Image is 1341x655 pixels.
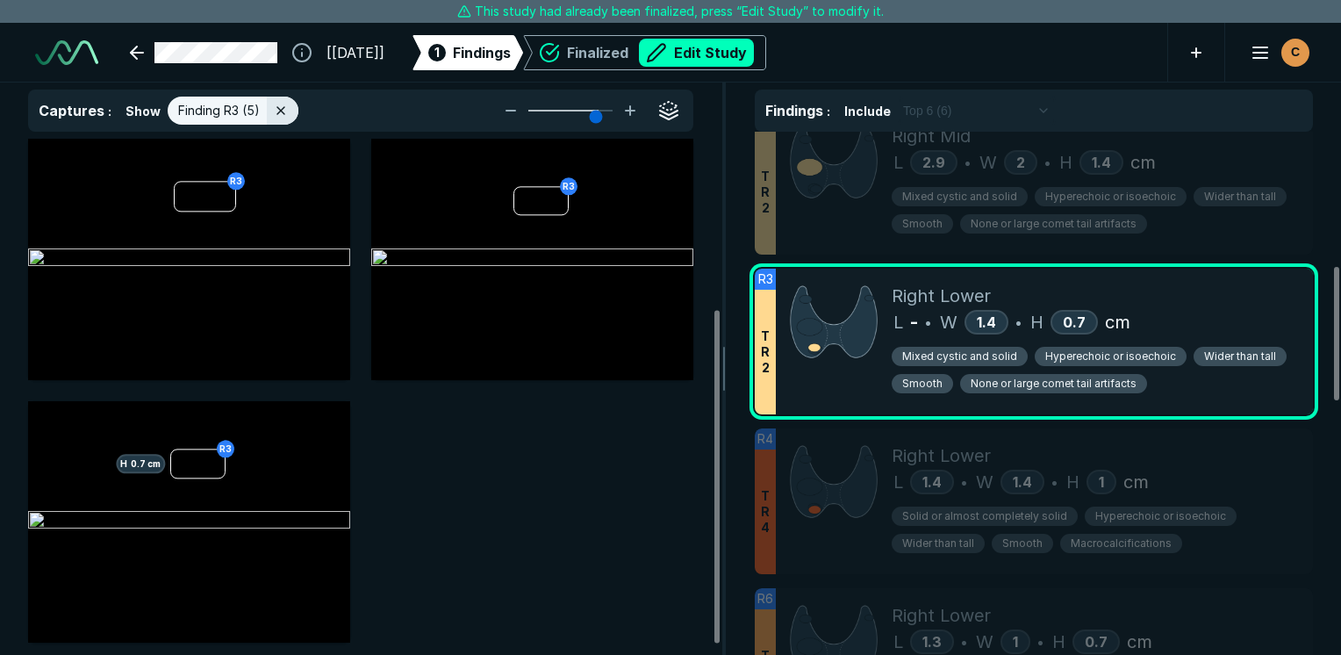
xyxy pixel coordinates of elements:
span: W [979,149,997,176]
span: Smooth [902,216,943,232]
span: L [893,469,903,495]
span: • [961,471,967,493]
div: avatar-name [1281,39,1309,67]
span: H [1059,149,1072,176]
span: Right Mid [892,123,971,149]
span: Findings [765,102,823,119]
span: None or large comet tail artifacts [971,376,1137,392]
span: • [965,152,971,173]
span: H [1030,309,1043,335]
span: Right Lower [892,283,991,309]
span: 1 [1013,633,1018,651]
span: Captures [39,102,104,119]
span: Hyperechoic or isoechoic [1045,189,1176,205]
button: Edit Study [639,39,754,67]
span: 0.7 [1063,313,1086,331]
span: 1.3 [922,633,942,651]
span: Smooth [1002,536,1043,551]
span: cm [1105,309,1130,335]
img: 9f691ff0-172a-481e-aa48-6389365b222d [371,248,693,270]
span: • [1015,312,1022,333]
span: • [925,312,931,333]
a: See-Mode Logo [28,33,105,72]
span: [[DATE]] [326,42,384,63]
span: Findings [453,42,511,63]
span: : [108,104,111,119]
div: Finalized [567,39,754,67]
span: 0.7 [1085,633,1108,651]
img: a69f7730-c628-4ff3-aca4-eb517f12a555 [28,248,350,270]
span: 1.4 [977,313,996,331]
span: - [910,309,918,335]
span: W [976,629,993,655]
span: T R 4 [761,488,770,536]
span: Include [844,102,891,120]
span: Macrocalcifications [1071,536,1172,551]
span: W [940,309,957,335]
img: +DMnSUAAAAGSURBVAMAmuWNI+f875EAAAAASUVORK5CYII= [790,123,878,201]
span: Wider than tall [902,536,974,551]
span: L [893,309,903,335]
span: cm [1130,149,1156,176]
span: cm [1123,469,1149,495]
span: • [961,631,967,652]
span: • [1037,631,1043,652]
span: T R 2 [761,328,770,376]
span: 1 [1099,473,1104,491]
span: None or large comet tail artifacts [971,216,1137,232]
span: This study had already been finalized, press “Edit Study” to modify it. [475,2,884,21]
span: Hyperechoic or isoechoic [1095,508,1226,524]
span: H [1052,629,1065,655]
img: See-Mode Logo [35,40,98,65]
span: • [1051,471,1058,493]
div: FinalizedEdit Study [523,35,766,70]
span: Hyperechoic or isoechoic [1045,349,1176,364]
span: R3 [758,270,773,289]
span: R4 [757,429,773,449]
span: 1.4 [1013,473,1032,491]
img: JIp9LgAAAAZJREFUAwBBKmkjtkg2nAAAAABJRU5ErkJggg== [790,443,878,521]
div: 1Findings [412,35,523,70]
span: Finding R3 (5) [178,101,260,120]
div: R4TR4Right LowerL1.4•W1.4•H1cmSolid or almost completely solidHyperechoic or isoechoicWider than ... [755,428,1313,574]
span: • [1044,152,1051,173]
img: 7iOt8cAAAAGSURBVAMA2kaFI28P3p0AAAAASUVORK5CYII= [790,283,878,361]
span: 1.4 [1092,154,1111,171]
div: TR2Right MidL2.9•W2•H1.4cmMixed cystic and solidHyperechoic or isoechoicWider than tallSmoothNone... [755,109,1313,255]
span: L [893,629,903,655]
span: T R 2 [761,169,770,216]
span: 1 [434,43,440,61]
span: 2.9 [922,154,945,171]
span: Mixed cystic and solid [902,189,1017,205]
span: Right Lower [892,602,991,629]
span: Wider than tall [1204,349,1276,364]
span: Smooth [902,376,943,392]
span: 2 [1016,154,1025,171]
span: C [1291,43,1300,61]
button: avatar-name [1239,35,1313,70]
span: L [893,149,903,176]
span: Right Lower [892,443,991,469]
span: cm [1127,629,1152,655]
span: 1.4 [922,473,942,491]
span: R6 [757,589,773,608]
span: : [827,104,830,119]
span: Wider than tall [1204,189,1276,205]
span: W [976,469,993,495]
span: Show [125,102,161,120]
span: Solid or almost completely solid [902,508,1067,524]
span: Top 6 (6) [903,101,951,120]
div: R3TR2Right LowerL-•W1.4•H0.7cmMixed cystic and solidHyperechoic or isoechoicWider than tallSmooth... [755,269,1313,414]
img: a5b97618-e476-45a8-89d1-4f9c8cc8769a [28,511,350,532]
span: Mixed cystic and solid [902,349,1017,364]
span: H [1066,469,1079,495]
